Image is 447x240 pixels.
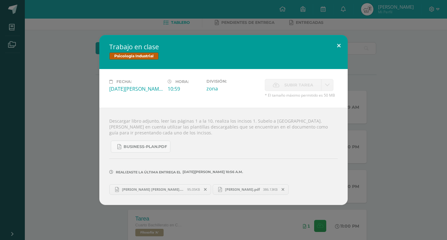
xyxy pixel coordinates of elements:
[124,144,167,149] span: business-plan.pdf
[109,42,338,51] h2: Trabajo en clase
[109,52,159,60] span: Psicología Industrial
[187,187,200,192] span: 95.05KB
[116,79,132,84] span: Fecha:
[206,79,260,84] label: División:
[265,93,338,98] span: * El tamaño máximo permitido es 50 MB
[119,187,187,192] span: [PERSON_NAME] [PERSON_NAME].docx
[116,170,181,174] span: Realizaste la última entrega el
[284,79,313,91] span: Subir tarea
[99,108,348,205] div: Descargar libro adjunto, leer las páginas 1 a la 10, realiza los incisos 1. Subelo a [GEOGRAPHIC_...
[206,85,260,92] div: zona
[265,79,321,91] label: La fecha de entrega ha expirado
[168,85,201,92] div: 10:59
[200,186,211,193] span: Remover entrega
[213,184,289,195] a: [PERSON_NAME].pdf 386.13KB
[222,187,263,192] span: [PERSON_NAME].pdf
[111,141,170,153] a: business-plan.pdf
[321,79,333,91] a: La fecha de entrega ha expirado
[263,187,278,192] span: 386.13KB
[109,184,211,195] a: [PERSON_NAME] [PERSON_NAME].docx 95.05KB
[175,79,189,84] span: Hora:
[109,85,163,92] div: [DATE][PERSON_NAME]
[278,186,288,193] span: Remover entrega
[330,35,348,56] button: Close (Esc)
